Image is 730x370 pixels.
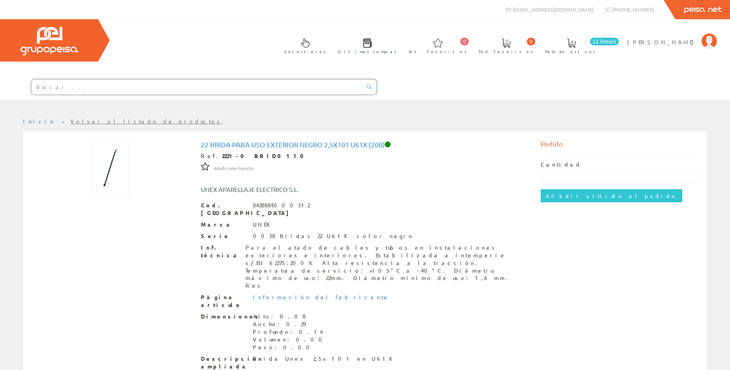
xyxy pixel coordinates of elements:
div: Alto: 0.08 [253,313,327,320]
span: Pedido actual [545,48,598,55]
span: Añadir como favorito [214,165,254,172]
label: Cantidad [541,161,581,168]
span: Art. favoritos [409,48,467,55]
span: Cod. [GEOGRAPHIC_DATA] [201,202,247,217]
div: Para el atado de cables y tubos en instalaciones exteriores e interiores. Estabilizada a intemper... [246,244,530,290]
span: Ped. favoritos [479,48,533,55]
img: Grupo Peisa [20,27,78,55]
span: [PERSON_NAME] [627,38,698,46]
a: 11 línea/s Pedido actual [538,32,621,58]
span: 0 [527,38,535,45]
a: Últimas compras [330,32,401,58]
span: Inf. técnica [201,244,240,259]
div: UNEX APARELLAJE ELECTRICO S.L. [195,185,393,194]
h1: 22 Brida para uso exterior negro 2,5x101 U61X (200) [201,141,530,148]
input: Añadir artículo al pedido [541,189,682,202]
a: [PERSON_NAME] [627,32,717,39]
span: 11 línea/s [590,38,619,45]
div: UNEX [253,221,275,228]
a: Volver al listado de productos [70,118,222,125]
a: Información del fabricante [253,293,389,300]
span: Página artículo [201,293,247,309]
div: 8428884000312 [253,202,310,209]
a: Inicio [23,118,56,125]
div: 0038 Bridas 22 U61X color negro [253,232,414,240]
input: Buscar ... [31,79,362,95]
div: Brida Unex 2,5x101 en U61X [253,355,397,363]
span: Marca [201,221,247,228]
a: Selectores [277,32,330,58]
span: Dimensiones [201,313,247,320]
span: 0 [460,38,469,45]
strong: 2221-0 BRID0110 [222,152,309,159]
span: Últimas compras [338,48,397,55]
div: Peso: 0.00 [253,343,327,351]
div: Volumen: 0.00 [253,336,327,343]
div: Ref. [201,152,530,160]
span: [EMAIL_ADDRESS][DOMAIN_NAME] [513,6,593,13]
div: Pedido [541,139,699,153]
span: Selectores [284,48,326,55]
img: Foto artículo 22 Brida para uso exterior negro 2,5x101 U61X (200) (98.25327510917x150) [91,139,129,197]
div: Profundo: 0.16 [253,328,327,336]
span: [PHONE_NUMBER] [612,6,654,13]
div: Ancho: 0.29 [253,320,327,328]
a: Añadir como favorito [214,164,254,171]
span: Serie [201,232,247,240]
